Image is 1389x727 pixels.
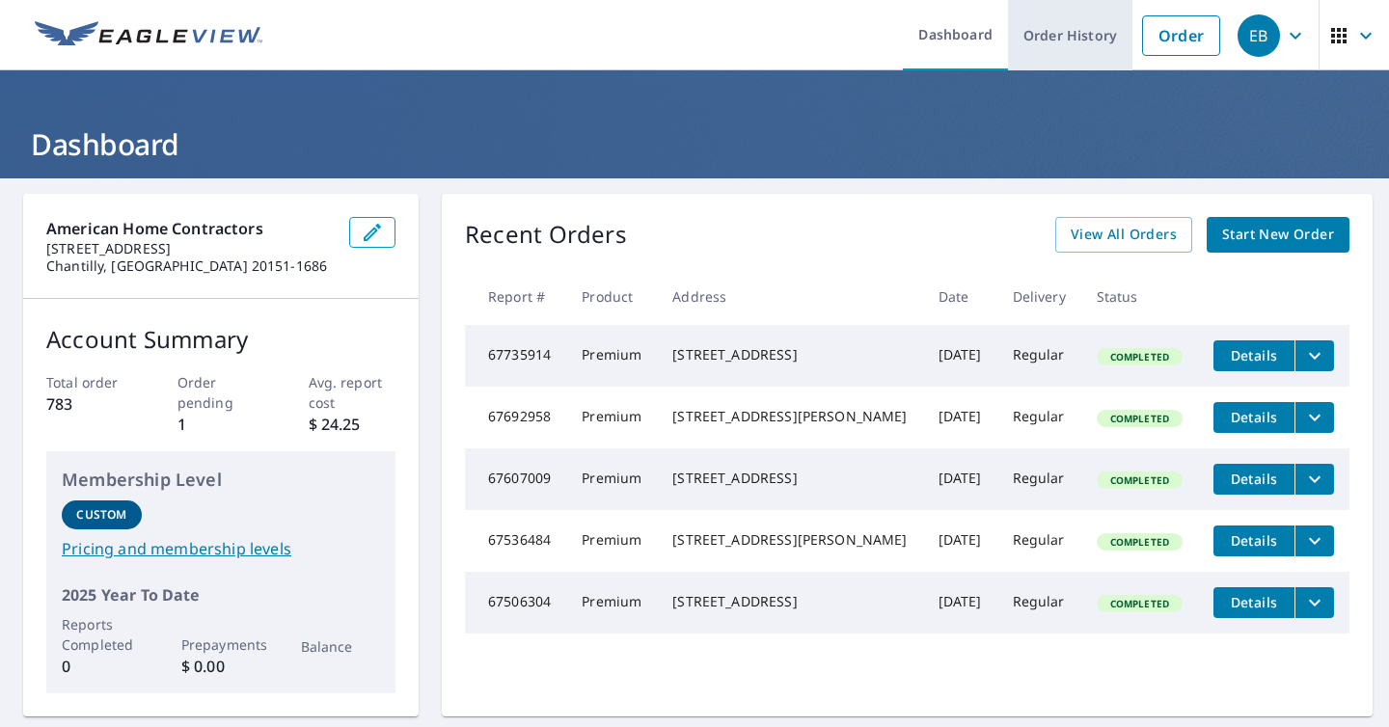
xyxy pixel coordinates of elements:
[997,510,1081,572] td: Regular
[465,217,627,253] p: Recent Orders
[923,268,997,325] th: Date
[62,655,142,678] p: 0
[181,634,261,655] p: Prepayments
[1055,217,1192,253] a: View All Orders
[1213,402,1294,433] button: detailsBtn-67692958
[1238,14,1280,57] div: EB
[1294,402,1334,433] button: filesDropdownBtn-67692958
[465,325,566,387] td: 67735914
[1225,593,1283,611] span: Details
[35,21,262,50] img: EV Logo
[1294,525,1334,556] button: filesDropdownBtn-67536484
[997,572,1081,633] td: Regular
[1099,412,1181,425] span: Completed
[997,268,1081,325] th: Delivery
[1213,340,1294,371] button: detailsBtn-67735914
[181,655,261,678] p: $ 0.00
[997,448,1081,510] td: Regular
[23,124,1366,164] h1: Dashboard
[672,592,907,611] div: [STREET_ADDRESS]
[46,240,334,257] p: [STREET_ADDRESS]
[62,583,380,606] p: 2025 Year To Date
[566,510,657,572] td: Premium
[997,387,1081,448] td: Regular
[1081,268,1198,325] th: Status
[465,448,566,510] td: 67607009
[301,636,381,657] p: Balance
[1294,464,1334,495] button: filesDropdownBtn-67607009
[657,268,922,325] th: Address
[1142,15,1220,56] a: Order
[1225,346,1283,364] span: Details
[566,268,657,325] th: Product
[62,537,380,560] a: Pricing and membership levels
[923,387,997,448] td: [DATE]
[1071,223,1177,247] span: View All Orders
[1099,473,1181,487] span: Completed
[1213,587,1294,618] button: detailsBtn-67506304
[566,448,657,510] td: Premium
[46,217,334,240] p: American Home Contractors
[1225,470,1283,488] span: Details
[177,372,265,413] p: Order pending
[923,572,997,633] td: [DATE]
[62,467,380,493] p: Membership Level
[1225,531,1283,550] span: Details
[672,530,907,550] div: [STREET_ADDRESS][PERSON_NAME]
[465,387,566,448] td: 67692958
[1213,525,1294,556] button: detailsBtn-67536484
[465,510,566,572] td: 67536484
[46,372,134,392] p: Total order
[309,413,396,436] p: $ 24.25
[566,572,657,633] td: Premium
[566,325,657,387] td: Premium
[923,510,997,572] td: [DATE]
[923,325,997,387] td: [DATE]
[62,614,142,655] p: Reports Completed
[309,372,396,413] p: Avg. report cost
[46,392,134,416] p: 783
[1213,464,1294,495] button: detailsBtn-67607009
[465,572,566,633] td: 67506304
[1225,408,1283,426] span: Details
[997,325,1081,387] td: Regular
[672,469,907,488] div: [STREET_ADDRESS]
[46,257,334,275] p: Chantilly, [GEOGRAPHIC_DATA] 20151-1686
[1294,340,1334,371] button: filesDropdownBtn-67735914
[1099,535,1181,549] span: Completed
[1207,217,1349,253] a: Start New Order
[1099,597,1181,610] span: Completed
[76,506,126,524] p: Custom
[672,407,907,426] div: [STREET_ADDRESS][PERSON_NAME]
[566,387,657,448] td: Premium
[1294,587,1334,618] button: filesDropdownBtn-67506304
[672,345,907,364] div: [STREET_ADDRESS]
[46,322,395,357] p: Account Summary
[177,413,265,436] p: 1
[1222,223,1334,247] span: Start New Order
[1099,350,1181,363] span: Completed
[465,268,566,325] th: Report #
[923,448,997,510] td: [DATE]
